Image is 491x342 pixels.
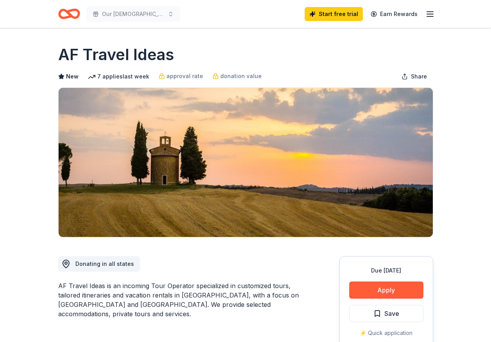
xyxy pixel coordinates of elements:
span: Share [411,72,427,81]
span: New [66,72,79,81]
div: ⚡️ Quick application [349,328,423,338]
a: Home [58,5,80,23]
span: donation value [220,71,262,81]
a: Start free trial [305,7,363,21]
button: Apply [349,281,423,299]
span: Save [384,308,399,319]
div: 7 applies last week [88,72,149,81]
a: donation value [212,71,262,81]
button: Share [395,69,433,84]
a: Earn Rewards [366,7,422,21]
span: Our [DEMOGRAPHIC_DATA] of the Valley Spectacular Christmas Jubilee [102,9,164,19]
span: Donating in all states [75,260,134,267]
button: Our [DEMOGRAPHIC_DATA] of the Valley Spectacular Christmas Jubilee [86,6,180,22]
span: approval rate [166,71,203,81]
a: approval rate [159,71,203,81]
button: Save [349,305,423,322]
div: AF Travel Ideas is an incoming Tour Operator specialized in customized tours, tailored itinerarie... [58,281,302,319]
img: Image for AF Travel Ideas [59,88,433,237]
div: Due [DATE] [349,266,423,275]
h1: AF Travel Ideas [58,44,174,66]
